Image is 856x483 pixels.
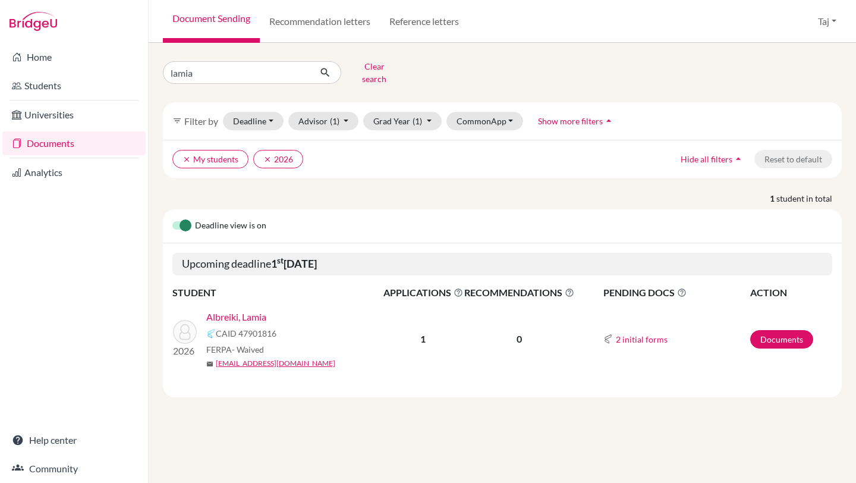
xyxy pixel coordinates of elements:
[206,329,216,338] img: Common App logo
[195,219,266,233] span: Deadline view is on
[2,45,146,69] a: Home
[813,10,842,33] button: Taj
[172,253,832,275] h5: Upcoming deadline
[754,150,832,168] button: Reset to default
[206,310,266,324] a: Albreiki, Lamia
[464,332,574,346] p: 0
[277,256,284,265] sup: st
[446,112,524,130] button: CommonApp
[420,333,426,344] b: 1
[172,285,383,300] th: STUDENT
[2,103,146,127] a: Universities
[528,112,625,130] button: Show more filtersarrow_drop_up
[750,285,832,300] th: ACTION
[253,150,303,168] button: clear2026
[413,116,422,126] span: (1)
[776,192,842,205] span: student in total
[182,155,191,164] i: clear
[172,116,182,126] i: filter_list
[2,74,146,98] a: Students
[2,161,146,184] a: Analytics
[232,344,264,355] span: - Waived
[216,327,276,340] span: CAID 47901816
[206,343,264,356] span: FERPA
[330,116,339,126] span: (1)
[603,286,749,300] span: PENDING DOCS
[184,115,218,127] span: Filter by
[732,153,744,165] i: arrow_drop_up
[681,154,732,164] span: Hide all filters
[341,57,407,88] button: Clear search
[750,330,813,349] a: Documents
[2,131,146,155] a: Documents
[770,192,776,205] strong: 1
[288,112,359,130] button: Advisor(1)
[172,150,248,168] button: clearMy students
[206,360,213,368] span: mail
[383,286,463,300] span: APPLICATIONS
[603,115,615,127] i: arrow_drop_up
[271,257,317,270] b: 1 [DATE]
[538,116,603,126] span: Show more filters
[216,358,335,369] a: [EMAIL_ADDRESS][DOMAIN_NAME]
[2,428,146,452] a: Help center
[615,333,668,346] button: 2 initial forms
[10,12,57,31] img: Bridge-U
[163,61,310,84] input: Find student by name...
[464,286,574,300] span: RECOMMENDATIONS
[173,320,197,344] img: Albreiki, Lamia
[2,457,146,481] a: Community
[671,150,754,168] button: Hide all filtersarrow_drop_up
[263,155,272,164] i: clear
[173,344,197,358] p: 2026
[363,112,442,130] button: Grad Year(1)
[603,334,613,344] img: Common App logo
[223,112,284,130] button: Deadline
